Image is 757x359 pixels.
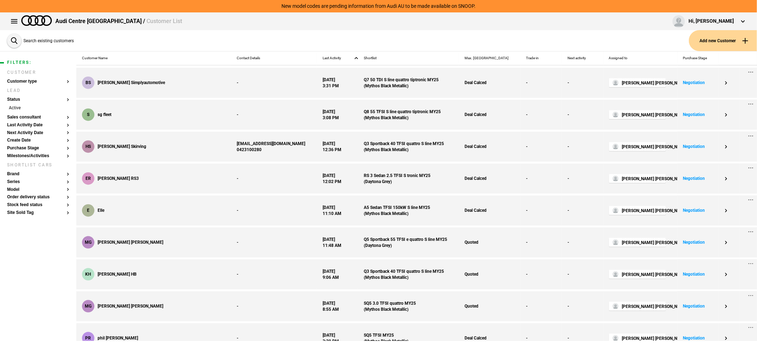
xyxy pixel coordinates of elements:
span: [PERSON_NAME] [PERSON_NAME] [98,303,163,309]
div: ( Mythos Black Metallic ) [364,147,408,153]
div: 11:10 AM [323,211,341,217]
div: - [231,291,317,321]
span: [PERSON_NAME] Skirving [98,144,146,150]
div: - [562,259,603,289]
button: Next Activity Date [7,131,69,136]
button: Series [7,179,69,184]
button: Status [7,97,69,102]
div: [EMAIL_ADDRESS][DOMAIN_NAME] [237,141,305,147]
div: - [520,291,562,321]
div: Shortlist [358,51,459,65]
div: - [231,227,317,258]
li: Active [7,105,69,112]
div: Last Activity [317,51,358,65]
button: [PERSON_NAME] [PERSON_NAME] [609,206,666,215]
img: default-avatar.png [613,112,619,118]
div: RS 3 Sedan 2.5 TFSI S tronic MY25 [364,173,430,179]
div: Negotiation [678,195,719,226]
div: - [520,195,562,226]
div: - [562,68,603,98]
img: default-avatar.png [613,303,619,309]
button: Add new Customer [689,30,757,51]
button: Order delivery status [7,195,69,200]
div: - [520,164,562,194]
div: - [520,68,562,98]
div: Assigned to [603,51,678,65]
div: 11:48 AM [323,243,341,249]
div: - [231,100,317,130]
div: Q5 Sportback 55 TFSI e quattro S line MY25 [364,237,447,243]
div: Deal Calced [459,323,520,353]
button: [PERSON_NAME] [PERSON_NAME] [609,174,666,183]
div: [DATE] [323,237,335,243]
img: default-avatar.png [613,208,619,214]
div: - [520,132,562,162]
div: A5 Sedan TFSI 150kW S line MY25 [364,205,430,211]
h2: Shortlist cars [7,163,69,167]
div: - [520,100,562,130]
button: [PERSON_NAME] [PERSON_NAME] [609,110,666,119]
div: ( Mythos Black Metallic ) [364,83,408,89]
div: [DATE] [323,332,335,338]
button: [PERSON_NAME] [PERSON_NAME] [609,78,666,87]
button: Milestones/Activities [7,154,69,159]
button: [PERSON_NAME] [PERSON_NAME] [609,334,666,343]
div: 12:02 PM [323,179,341,185]
div: Quoted [459,227,520,258]
div: MG [82,300,94,313]
span: [PERSON_NAME] [PERSON_NAME] [622,208,682,213]
button: Create Date [7,138,69,143]
div: ( Daytona Grey ) [364,179,392,185]
span: [PERSON_NAME] [PERSON_NAME] [622,112,682,117]
div: Max. [GEOGRAPHIC_DATA] [459,51,520,65]
div: - [231,259,317,289]
div: Trade-in [520,51,562,65]
div: ( Mythos Black Metallic ) [364,275,408,281]
div: s [82,109,94,121]
div: BS [82,77,94,89]
div: Negotiation [678,323,719,353]
div: ( Mythos Black Metallic ) [364,115,408,121]
span: [PERSON_NAME] HB [98,271,137,277]
span: Elle [98,208,104,214]
div: 3:31 PM [323,83,339,89]
div: [DATE] [323,205,335,211]
div: - [520,227,562,258]
div: 9:06 AM [323,275,339,281]
div: SQ5 3.0 TFSI quattro MY25 [364,300,416,306]
span: [PERSON_NAME] [PERSON_NAME] [622,240,682,245]
div: - [562,164,603,194]
div: Deal Calced [459,100,520,130]
div: Negotiation [678,291,719,321]
div: Negotiation [678,100,719,130]
span: [PERSON_NAME] [PERSON_NAME] [98,239,163,245]
span: [PERSON_NAME] Simplyautomotive [98,80,165,86]
div: Customer Name [76,51,231,65]
h2: Lead [7,88,69,93]
div: [DATE] [323,77,335,83]
div: - [562,291,603,321]
button: [PERSON_NAME] [PERSON_NAME] [609,142,666,151]
div: ( Mythos Black Metallic ) [364,338,408,344]
span: [PERSON_NAME] [PERSON_NAME] [622,144,682,149]
span: [PERSON_NAME] [PERSON_NAME] [622,336,682,341]
div: KH [82,268,94,281]
span: phil [PERSON_NAME] [98,335,138,341]
span: [PERSON_NAME] [PERSON_NAME] [622,176,682,181]
div: 3:39 PM [323,338,339,344]
div: Negotiation [678,259,719,289]
div: [DATE] [323,269,335,275]
span: [PERSON_NAME] RS3 [98,176,139,182]
div: ER [82,172,94,185]
div: Q3 Sportback 40 TFSI quattro S line MY25 [364,269,444,275]
img: audi.png [21,15,52,26]
span: [PERSON_NAME] [PERSON_NAME] [622,304,682,309]
div: - [562,323,603,353]
button: Search existing customers [7,30,78,51]
div: pr [82,332,94,344]
button: Brand [7,172,69,177]
button: Model [7,187,69,192]
div: HS [82,140,94,153]
button: Customer type [7,79,69,84]
div: Quoted [459,291,520,321]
